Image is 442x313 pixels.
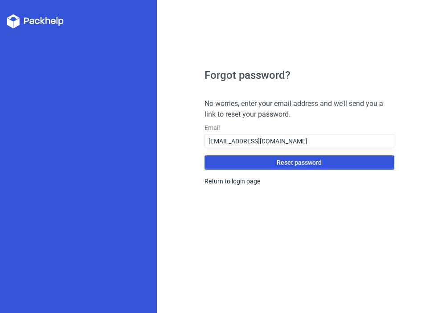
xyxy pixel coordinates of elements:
[205,123,395,132] label: Email
[205,178,260,185] a: Return to login page
[277,159,322,166] span: Reset password
[205,98,395,120] h4: No worries, enter your email address and we’ll send you a link to reset your password.
[205,70,395,81] h1: Forgot password?
[205,155,395,170] button: Reset password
